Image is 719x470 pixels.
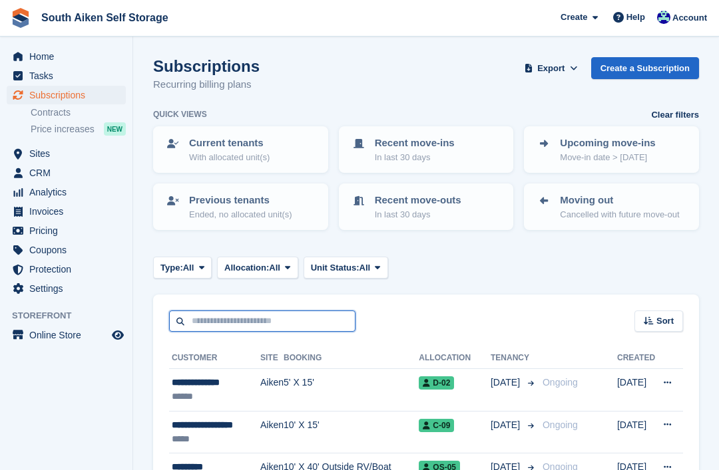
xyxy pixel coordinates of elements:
td: [DATE] [617,369,655,411]
span: Sites [29,144,109,163]
span: Settings [29,279,109,298]
a: menu [7,164,126,182]
td: [DATE] [617,411,655,453]
span: C-09 [419,419,454,432]
div: NEW [104,122,126,136]
span: Coupons [29,241,109,259]
span: All [359,261,371,275]
button: Type: All [153,257,212,279]
span: [DATE] [491,376,523,390]
a: menu [7,183,126,201]
span: Invoices [29,202,109,221]
td: Aiken [260,411,284,453]
a: menu [7,279,126,298]
a: menu [7,260,126,279]
p: Current tenants [189,136,270,151]
img: stora-icon-8386f47178a22dfd0bd8f6a31ec36ba5ce8667c1dd55bd0f319d3a0aa187defe.svg [11,8,31,28]
a: Recent move-ins In last 30 days [340,128,513,172]
span: CRM [29,164,109,182]
span: Ongoing [543,377,578,388]
span: Subscriptions [29,86,109,104]
p: Recent move-ins [375,136,455,151]
th: Created [617,348,655,369]
p: In last 30 days [375,208,461,221]
th: Booking [284,348,419,369]
p: Move-in date > [DATE] [560,151,655,164]
span: Protection [29,260,109,279]
h6: Quick views [153,108,207,120]
span: Ongoing [543,419,578,430]
button: Allocation: All [217,257,298,279]
th: Customer [169,348,260,369]
span: [DATE] [491,418,523,432]
img: Todd Brown [657,11,670,24]
th: Site [260,348,284,369]
p: Recent move-outs [375,193,461,208]
th: Tenancy [491,348,537,369]
span: Allocation: [224,261,269,275]
a: menu [7,86,126,104]
span: Home [29,47,109,66]
span: Account [672,11,707,25]
span: Online Store [29,326,109,344]
span: Analytics [29,183,109,201]
button: Export [522,57,581,79]
td: 10' X 15' [284,411,419,453]
th: Allocation [419,348,491,369]
td: 5' X 15' [284,369,419,411]
a: menu [7,326,126,344]
a: Recent move-outs In last 30 days [340,185,513,229]
p: Recurring billing plans [153,77,260,92]
p: Previous tenants [189,193,292,208]
span: Create [561,11,587,24]
a: Preview store [110,327,126,343]
p: Upcoming move-ins [560,136,655,151]
p: Ended, no allocated unit(s) [189,208,292,221]
a: menu [7,47,126,66]
span: All [183,261,194,275]
a: South Aiken Self Storage [36,7,174,29]
td: Aiken [260,369,284,411]
span: Storefront [12,309,132,322]
span: Type: [160,261,183,275]
span: Tasks [29,66,109,85]
span: All [269,261,280,275]
a: menu [7,221,126,240]
a: Price increases NEW [31,122,126,136]
a: menu [7,144,126,163]
a: menu [7,66,126,85]
span: Export [537,62,565,75]
p: With allocated unit(s) [189,151,270,164]
a: Moving out Cancelled with future move-out [525,185,698,229]
a: Upcoming move-ins Move-in date > [DATE] [525,128,698,172]
span: Sort [656,314,674,328]
a: menu [7,202,126,221]
span: Unit Status: [311,261,359,275]
a: menu [7,241,126,259]
button: Unit Status: All [304,257,388,279]
p: In last 30 days [375,151,455,164]
a: Current tenants With allocated unit(s) [154,128,327,172]
h1: Subscriptions [153,57,260,75]
span: Help [626,11,645,24]
p: Moving out [560,193,679,208]
span: Price increases [31,123,95,136]
a: Clear filters [651,108,699,122]
span: D-02 [419,376,454,390]
a: Previous tenants Ended, no allocated unit(s) [154,185,327,229]
span: Pricing [29,221,109,240]
a: Contracts [31,106,126,119]
a: Create a Subscription [591,57,699,79]
p: Cancelled with future move-out [560,208,679,221]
